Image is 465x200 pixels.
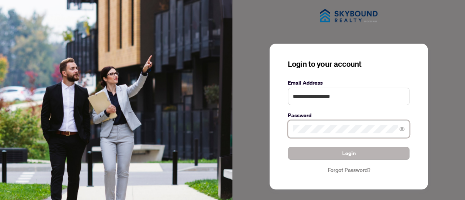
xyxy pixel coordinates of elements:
span: eye [399,126,405,132]
label: Password [288,111,409,120]
a: Forgot Password? [288,166,409,174]
button: Login [288,147,409,160]
h3: Login to your account [288,59,409,69]
label: Email Address [288,79,409,87]
span: Login [342,147,355,159]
